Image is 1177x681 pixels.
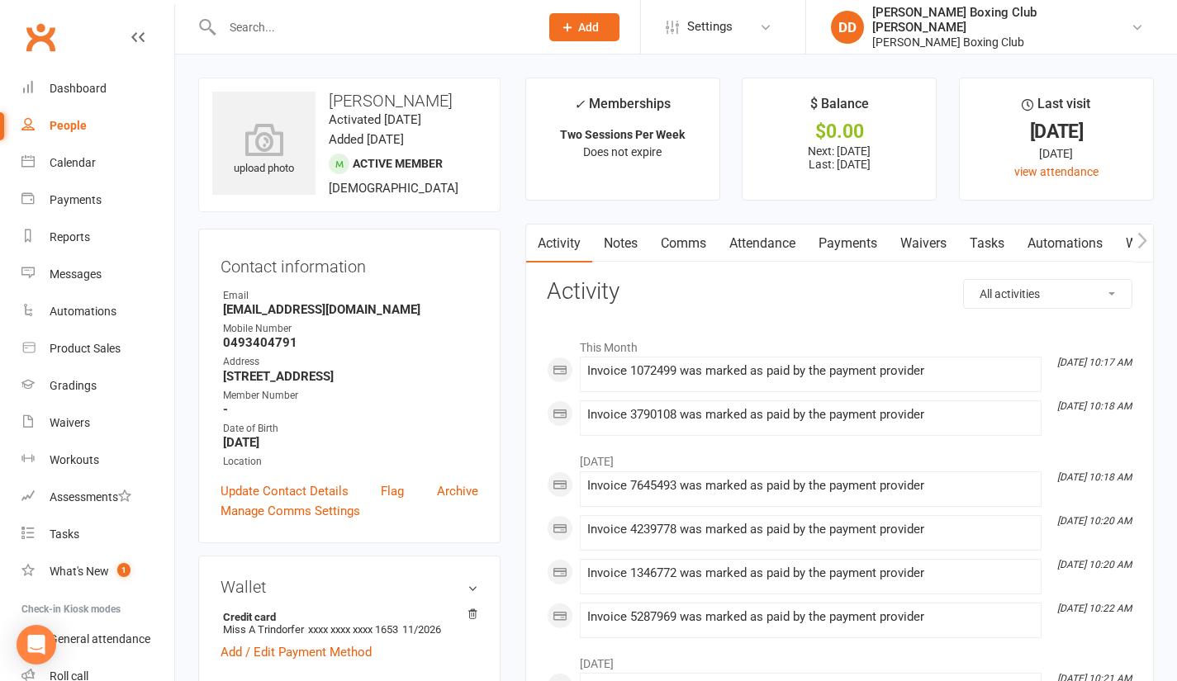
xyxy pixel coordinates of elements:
div: Email [223,288,478,304]
div: Invoice 3790108 was marked as paid by the payment provider [587,408,1034,422]
span: Does not expire [583,145,662,158]
a: Archive [437,481,478,501]
span: 11/2026 [402,623,441,636]
input: Search... [217,16,528,39]
div: Mobile Number [223,321,478,337]
strong: [EMAIL_ADDRESS][DOMAIN_NAME] [223,302,478,317]
a: What's New1 [21,553,174,590]
div: Invoice 5287969 was marked as paid by the payment provider [587,610,1034,624]
span: Active member [353,157,443,170]
div: Address [223,354,478,370]
li: [DATE] [547,444,1132,471]
div: Messages [50,267,102,281]
a: Notes [592,225,649,262]
a: Comms [649,225,718,262]
div: upload photo [212,123,316,177]
a: People [21,107,174,144]
i: [DATE] 10:22 AM [1057,603,1132,614]
span: xxxx xxxx xxxx 1653 [308,623,398,636]
a: Activity [526,225,592,262]
div: Member Number [223,388,478,404]
div: What's New [50,565,109,578]
i: [DATE] 10:17 AM [1057,357,1132,368]
button: Add [549,13,619,41]
i: [DATE] 10:20 AM [1057,559,1132,570]
a: Tasks [958,225,1016,262]
a: Waivers [21,404,174,442]
h3: [PERSON_NAME] [212,92,486,110]
div: $0.00 [757,123,921,140]
div: Memberships [574,93,671,124]
a: General attendance kiosk mode [21,621,174,658]
a: Attendance [718,225,807,262]
i: [DATE] 10:18 AM [1057,471,1132,483]
strong: 0493404791 [223,335,478,350]
div: $ Balance [810,93,869,123]
a: Messages [21,256,174,293]
a: Clubworx [20,17,61,58]
div: Open Intercom Messenger [17,625,56,664]
a: Reports [21,219,174,256]
a: Workouts [21,442,174,479]
span: Settings [687,8,733,45]
div: [PERSON_NAME] Boxing Club [872,35,1131,50]
div: Dashboard [50,82,107,95]
li: Miss A Trindorfer [221,608,478,638]
i: [DATE] 10:20 AM [1057,515,1132,527]
div: Waivers [50,416,90,429]
time: Activated [DATE] [329,112,421,127]
a: Automations [21,293,174,330]
div: Invoice 7645493 was marked as paid by the payment provider [587,479,1034,493]
div: Automations [50,305,116,318]
a: Gradings [21,367,174,404]
div: General attendance [50,632,150,646]
a: view attendance [1014,165,1099,178]
a: Assessments [21,479,174,516]
a: Payments [807,225,889,262]
time: Added [DATE] [329,132,404,147]
div: Calendar [50,156,96,169]
a: Calendar [21,144,174,182]
div: [PERSON_NAME] Boxing Club [PERSON_NAME] [872,5,1131,35]
a: Update Contact Details [221,481,349,501]
span: Add [578,21,599,34]
span: 1 [117,563,131,577]
div: Tasks [50,527,79,541]
div: People [50,119,87,132]
a: Manage Comms Settings [221,501,360,521]
a: Automations [1016,225,1114,262]
i: ✓ [574,97,585,112]
div: Last visit [1022,93,1090,123]
li: [DATE] [547,646,1132,673]
div: Reports [50,230,90,244]
a: Payments [21,182,174,219]
div: Product Sales [50,342,121,355]
h3: Wallet [221,578,478,596]
div: DD [831,11,864,44]
h3: Contact information [221,251,478,276]
p: Next: [DATE] Last: [DATE] [757,144,921,171]
h3: Activity [547,279,1132,305]
a: Dashboard [21,70,174,107]
a: Tasks [21,516,174,553]
strong: Two Sessions Per Week [560,128,685,141]
a: Flag [381,481,404,501]
strong: [STREET_ADDRESS] [223,369,478,384]
div: Payments [50,193,102,206]
div: Invoice 4239778 was marked as paid by the payment provider [587,523,1034,537]
a: Product Sales [21,330,174,367]
a: Add / Edit Payment Method [221,642,372,662]
strong: Credit card [223,611,470,623]
span: [DEMOGRAPHIC_DATA] [329,181,458,196]
div: Invoice 1346772 was marked as paid by the payment provider [587,566,1034,580]
div: Workouts [50,453,99,466]
strong: - [223,402,478,417]
strong: [DATE] [223,435,478,450]
i: [DATE] 10:18 AM [1057,400,1132,412]
div: Assessments [50,490,131,504]
a: Waivers [889,225,958,262]
div: [DATE] [975,144,1138,163]
div: Gradings [50,379,97,392]
div: Date of Birth [223,421,478,437]
div: [DATE] [975,123,1138,140]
